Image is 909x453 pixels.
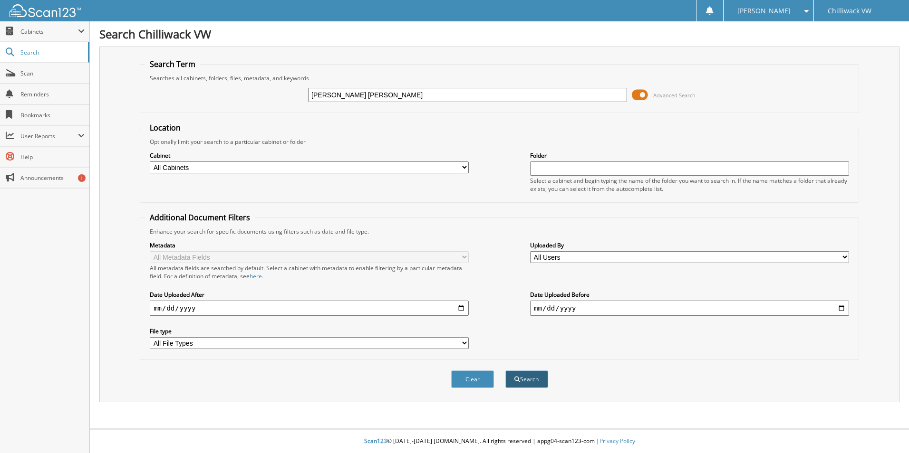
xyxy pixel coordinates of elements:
label: Metadata [150,241,469,249]
span: Announcements [20,174,85,182]
label: Date Uploaded After [150,291,469,299]
div: Optionally limit your search to a particular cabinet or folder [145,138,854,146]
span: Bookmarks [20,111,85,119]
label: Cabinet [150,151,469,160]
h1: Search Chilliwack VW [99,26,899,42]
img: scan123-logo-white.svg [10,4,81,17]
a: Privacy Policy [600,437,635,445]
span: Advanced Search [653,92,696,99]
div: 1 [78,174,86,182]
label: Date Uploaded Before [530,291,849,299]
legend: Additional Document Filters [145,212,255,223]
div: © [DATE]-[DATE] [DOMAIN_NAME]. All rights reserved | appg04-scan123-com | [90,430,909,453]
legend: Search Term [145,59,200,69]
div: All metadata fields are searched by default. Select a cabinet with metadata to enable filtering b... [150,264,469,280]
button: Clear [451,370,494,388]
span: Cabinets [20,28,78,36]
iframe: Chat Widget [861,407,909,453]
span: Chilliwack VW [828,8,871,14]
button: Search [505,370,548,388]
label: Folder [530,151,849,160]
legend: Location [145,123,185,133]
input: start [150,301,469,316]
input: end [530,301,849,316]
span: Scan [20,69,85,77]
span: Search [20,48,83,57]
span: User Reports [20,132,78,140]
div: Enhance your search for specific documents using filters such as date and file type. [145,227,854,236]
span: [PERSON_NAME] [737,8,791,14]
a: here [250,272,262,280]
span: Scan123 [364,437,387,445]
label: File type [150,327,469,335]
div: Searches all cabinets, folders, files, metadata, and keywords [145,74,854,82]
label: Uploaded By [530,241,849,249]
span: Reminders [20,90,85,98]
span: Help [20,153,85,161]
div: Select a cabinet and begin typing the name of the folder you want to search in. If the name match... [530,177,849,193]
